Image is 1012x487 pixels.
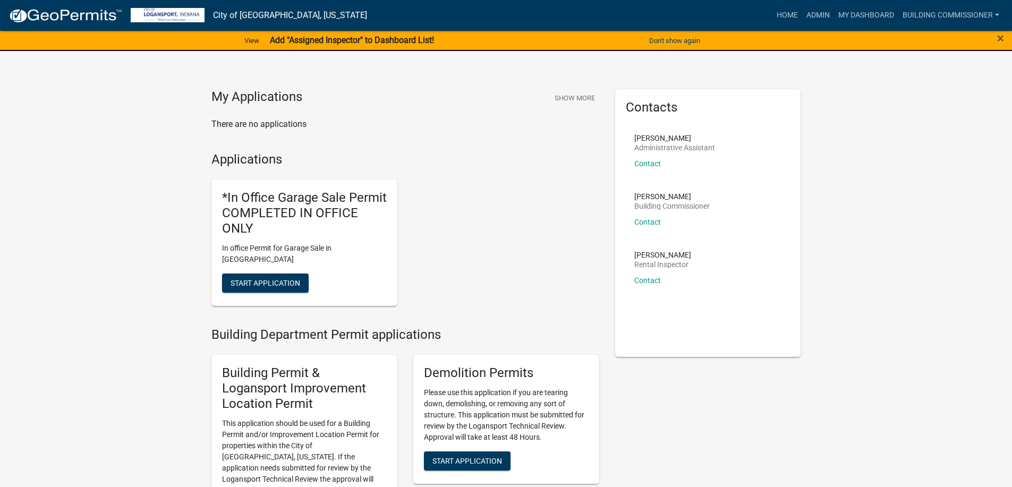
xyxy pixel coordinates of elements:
a: View [240,32,263,49]
a: Building Commissioner [898,5,1004,25]
p: There are no applications [211,118,599,131]
p: Please use this application if you are tearing down, demolishing, or removing any sort of structu... [424,387,589,443]
h5: *In Office Garage Sale Permit COMPLETED IN OFFICE ONLY [222,190,387,236]
h4: Applications [211,152,599,167]
h5: Demolition Permits [424,365,589,381]
button: Close [997,32,1004,45]
p: [PERSON_NAME] [634,193,710,200]
a: Contact [634,276,661,285]
span: Start Application [231,278,300,287]
h4: My Applications [211,89,302,105]
p: In office Permit for Garage Sale in [GEOGRAPHIC_DATA] [222,243,387,265]
a: City of [GEOGRAPHIC_DATA], [US_STATE] [213,6,367,24]
p: Administrative Assistant [634,144,715,151]
h5: Contacts [626,100,790,115]
h5: Building Permit & Logansport Improvement Location Permit [222,365,387,411]
a: Home [772,5,802,25]
button: Start Application [424,451,511,471]
strong: Add "Assigned Inspector" to Dashboard List! [270,35,434,45]
img: City of Logansport, Indiana [131,8,205,22]
span: × [997,31,1004,46]
button: Don't show again [645,32,704,49]
p: Building Commissioner [634,202,710,210]
button: Start Application [222,274,309,293]
span: Start Application [432,457,502,465]
p: Rental Inspector [634,261,691,268]
a: Contact [634,159,661,168]
a: Admin [802,5,834,25]
button: Show More [550,89,599,107]
a: Contact [634,218,661,226]
a: My Dashboard [834,5,898,25]
p: [PERSON_NAME] [634,134,715,142]
p: [PERSON_NAME] [634,251,691,259]
h4: Building Department Permit applications [211,327,599,343]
